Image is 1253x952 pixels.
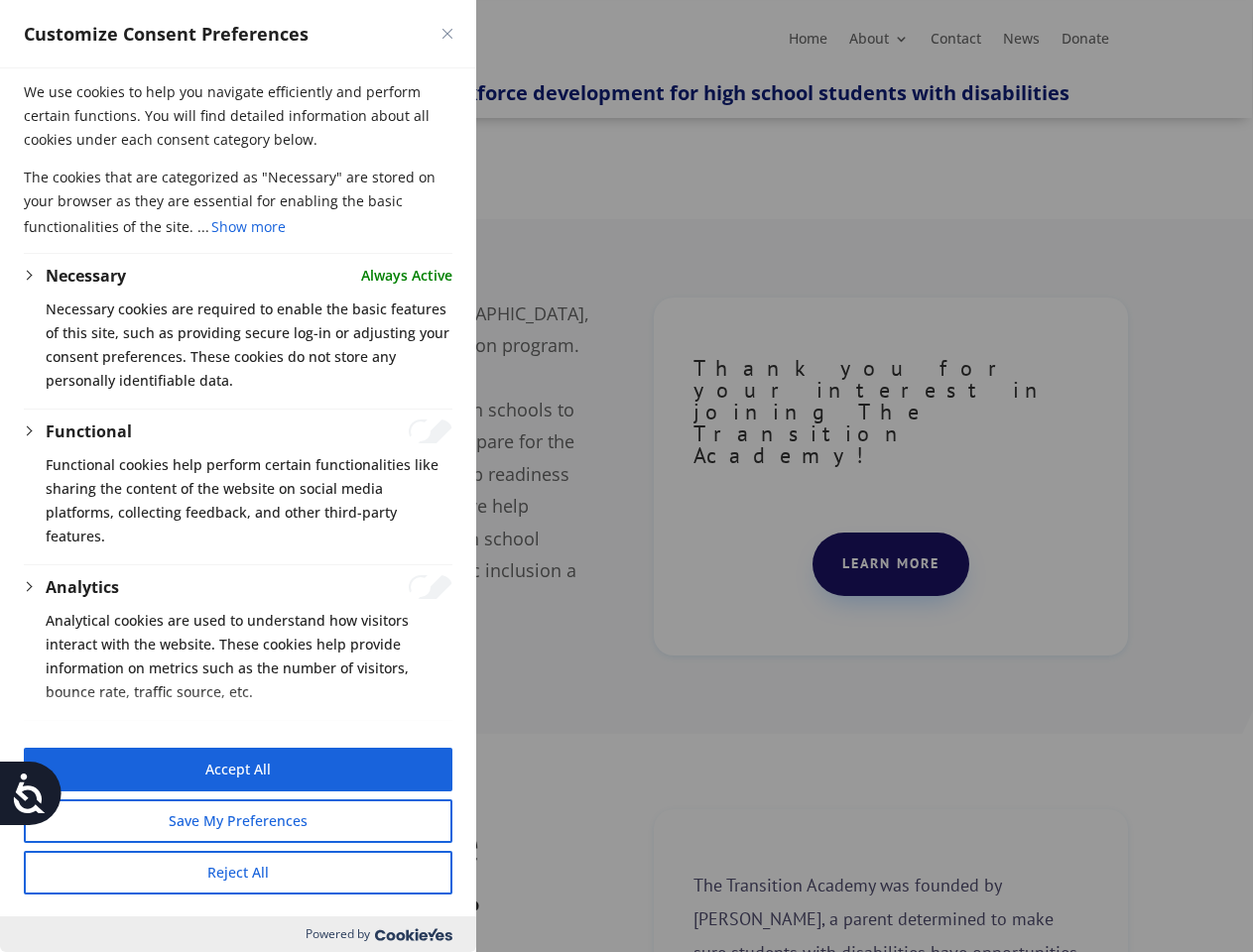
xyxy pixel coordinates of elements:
span: Always Active [361,264,452,288]
p: Analytical cookies are used to understand how visitors interact with the website. These cookies h... [46,609,452,704]
button: Reject All [24,851,452,894]
img: Close [442,29,452,39]
button: Analytics [46,575,119,599]
button: Accept All [24,748,452,791]
p: Necessary cookies are required to enable the basic features of this site, such as providing secur... [46,297,452,393]
button: Show more [209,213,288,241]
button: Save My Preferences [24,799,452,843]
p: The cookies that are categorized as "Necessary" are stored on your browser as they are essential ... [24,166,452,241]
input: Enable Analytics [409,575,452,599]
input: Enable Functional [409,419,452,443]
button: Necessary [46,264,126,288]
button: Functional [46,419,132,443]
p: Functional cookies help perform certain functionalities like sharing the content of the website o... [46,453,452,548]
img: Cookieyes logo [375,928,452,941]
span: Customize Consent Preferences [24,22,309,46]
p: We use cookies to help you navigate efficiently and perform certain functions. You will find deta... [24,80,452,166]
